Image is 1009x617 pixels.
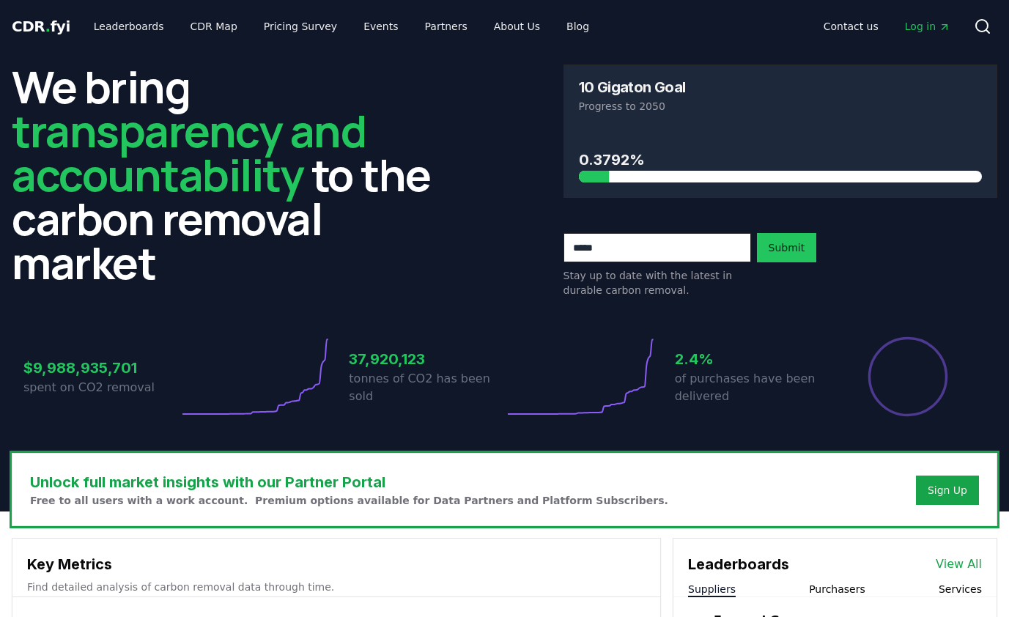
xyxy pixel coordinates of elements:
[27,553,646,575] h3: Key Metrics
[82,13,601,40] nav: Main
[675,348,830,370] h3: 2.4%
[916,476,979,505] button: Sign Up
[413,13,479,40] a: Partners
[12,16,70,37] a: CDR.fyi
[352,13,410,40] a: Events
[905,19,950,34] span: Log in
[688,582,736,596] button: Suppliers
[579,80,686,95] h3: 10 Gigaton Goal
[893,13,962,40] a: Log in
[757,233,817,262] button: Submit
[349,348,504,370] h3: 37,920,123
[563,268,751,298] p: Stay up to date with the latest in durable carbon removal.
[12,18,70,35] span: CDR fyi
[252,13,349,40] a: Pricing Survey
[675,370,830,405] p: of purchases have been delivered
[555,13,601,40] a: Blog
[27,580,646,594] p: Find detailed analysis of carbon removal data through time.
[482,13,552,40] a: About Us
[45,18,51,35] span: .
[579,149,983,171] h3: 0.3792%
[12,64,446,284] h2: We bring to the carbon removal market
[82,13,176,40] a: Leaderboards
[30,493,668,508] p: Free to all users with a work account. Premium options available for Data Partners and Platform S...
[349,370,504,405] p: tonnes of CO2 has been sold
[579,99,983,114] p: Progress to 2050
[12,100,366,204] span: transparency and accountability
[812,13,890,40] a: Contact us
[23,379,179,396] p: spent on CO2 removal
[939,582,982,596] button: Services
[928,483,967,498] a: Sign Up
[936,555,982,573] a: View All
[179,13,249,40] a: CDR Map
[688,553,789,575] h3: Leaderboards
[812,13,962,40] nav: Main
[30,471,668,493] h3: Unlock full market insights with our Partner Portal
[23,357,179,379] h3: $9,988,935,701
[809,582,865,596] button: Purchasers
[867,336,949,418] div: Percentage of sales delivered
